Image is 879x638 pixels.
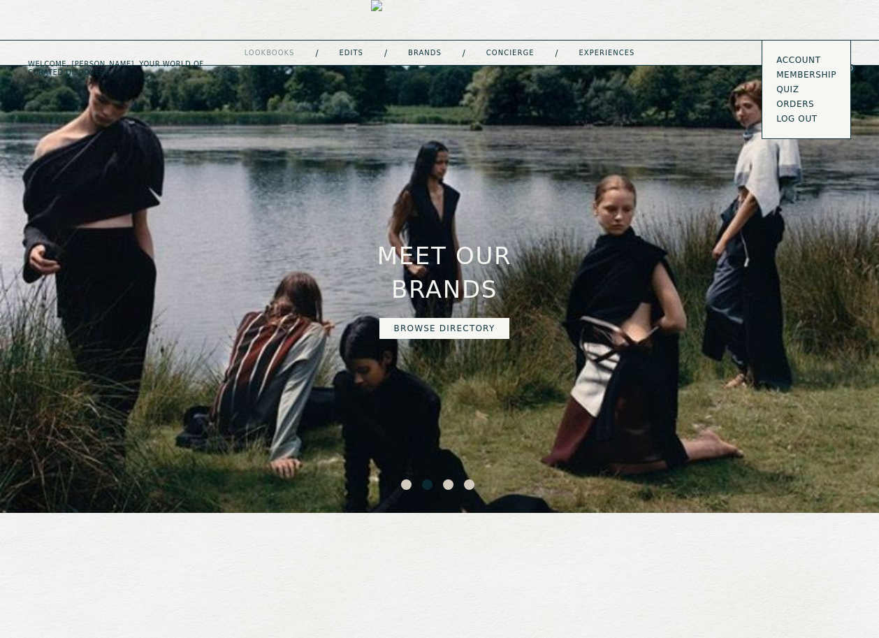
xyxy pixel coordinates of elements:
[408,50,442,57] a: Brands
[245,50,295,57] a: lookbooks
[486,50,535,57] a: concierge
[776,55,836,66] a: Account
[384,48,387,59] div: /
[776,113,818,124] button: LOG OUT
[321,240,567,306] h3: Meet our brands
[443,479,457,493] button: 3
[776,99,836,110] a: Orders
[776,69,836,80] a: Membership
[379,318,510,339] a: Browse directory
[422,479,436,493] button: 2
[776,84,836,95] a: Quiz
[463,48,465,59] div: /
[28,60,275,77] h5: Welcome, [PERSON_NAME] . Your world of curated discovery.
[340,50,363,57] a: Edits
[401,479,415,493] button: 1
[315,48,318,59] div: /
[579,50,635,57] a: experiences
[464,479,478,493] button: 4
[555,48,558,59] div: /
